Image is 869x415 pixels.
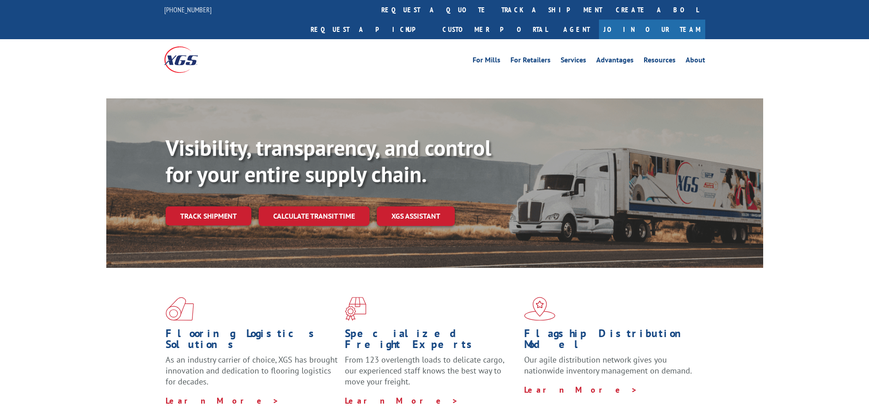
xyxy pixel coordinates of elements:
[644,56,676,67] a: Resources
[345,297,366,321] img: xgs-icon-focused-on-flooring-red
[345,354,517,395] p: From 123 overlength loads to delicate cargo, our experienced staff knows the best way to move you...
[304,20,436,39] a: Request a pickup
[166,206,251,225] a: Track shipment
[554,20,599,39] a: Agent
[166,297,194,321] img: xgs-icon-total-supply-chain-intelligence-red
[524,354,692,376] span: Our agile distribution network gives you nationwide inventory management on demand.
[164,5,212,14] a: [PHONE_NUMBER]
[166,328,338,354] h1: Flooring Logistics Solutions
[166,354,338,387] span: As an industry carrier of choice, XGS has brought innovation and dedication to flooring logistics...
[510,56,551,67] a: For Retailers
[473,56,500,67] a: For Mills
[599,20,705,39] a: Join Our Team
[166,133,491,188] b: Visibility, transparency, and control for your entire supply chain.
[524,384,638,395] a: Learn More >
[686,56,705,67] a: About
[345,395,458,406] a: Learn More >
[166,395,279,406] a: Learn More >
[524,297,556,321] img: xgs-icon-flagship-distribution-model-red
[377,206,455,226] a: XGS ASSISTANT
[259,206,369,226] a: Calculate transit time
[345,328,517,354] h1: Specialized Freight Experts
[561,56,586,67] a: Services
[436,20,554,39] a: Customer Portal
[524,328,697,354] h1: Flagship Distribution Model
[596,56,634,67] a: Advantages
